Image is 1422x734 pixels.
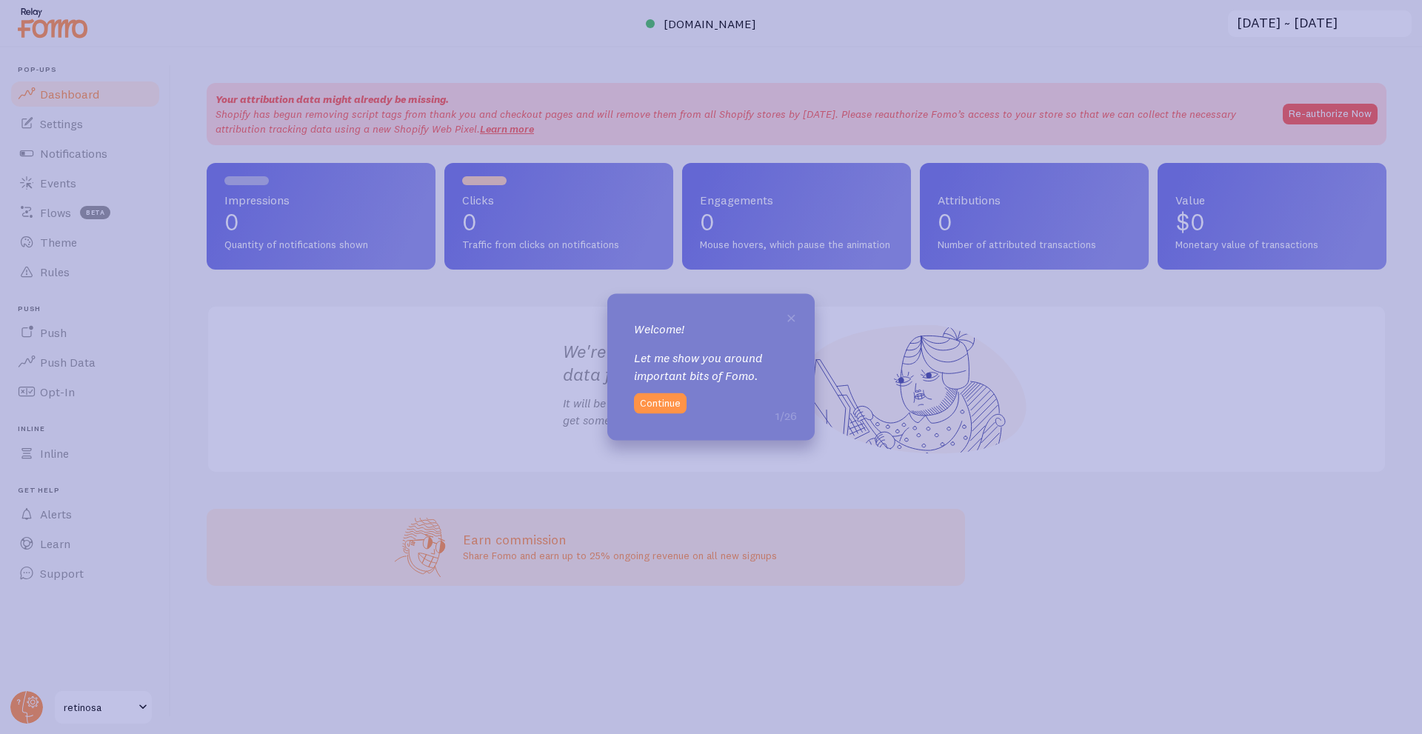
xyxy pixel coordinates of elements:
[786,311,797,323] button: Close Tour
[786,305,797,327] span: ×
[775,408,797,423] span: 1/26
[634,320,788,337] p: Welcome!
[634,393,687,414] button: Continue
[634,320,788,384] div: Let me show you around important bits of Fomo.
